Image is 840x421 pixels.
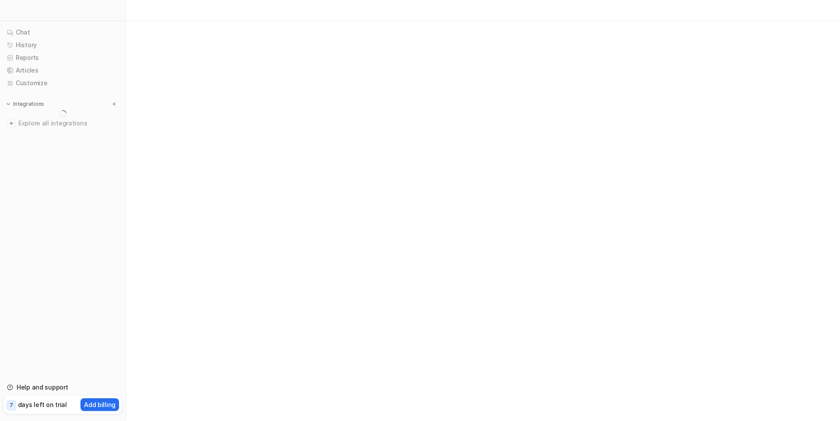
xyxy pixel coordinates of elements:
[3,64,122,77] a: Articles
[84,400,115,409] p: Add billing
[111,101,117,107] img: menu_add.svg
[5,101,11,107] img: expand menu
[18,116,119,130] span: Explore all integrations
[3,26,122,38] a: Chat
[7,119,16,128] img: explore all integrations
[80,398,119,411] button: Add billing
[3,100,47,108] button: Integrations
[3,117,122,129] a: Explore all integrations
[3,52,122,64] a: Reports
[18,400,67,409] p: days left on trial
[3,39,122,51] a: History
[10,401,13,409] p: 7
[13,101,44,108] p: Integrations
[3,381,122,393] a: Help and support
[3,77,122,89] a: Customize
